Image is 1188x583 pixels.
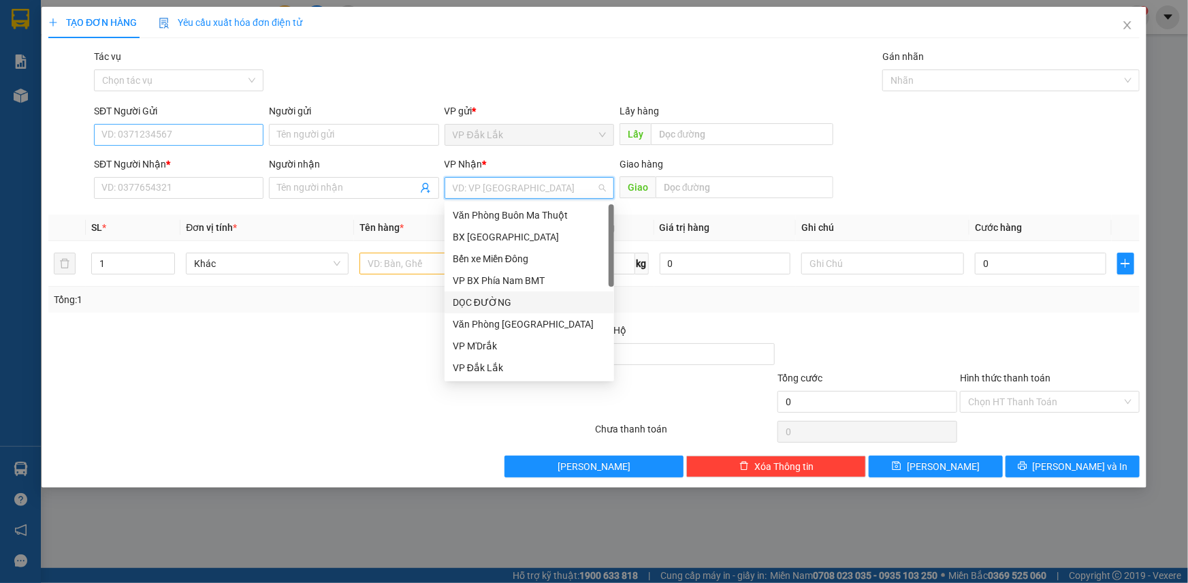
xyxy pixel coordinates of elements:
[359,253,522,274] input: VD: Bàn, Ghế
[1117,253,1134,274] button: plus
[116,44,212,63] div: 0336700527
[453,317,606,332] div: Văn Phòng [GEOGRAPHIC_DATA]
[48,18,58,27] span: plus
[12,13,33,27] span: Gửi:
[660,222,710,233] span: Giá trị hàng
[116,71,136,85] span: DĐ:
[420,183,431,193] span: user-add
[686,456,866,477] button: deleteXóa Thông tin
[453,338,606,353] div: VP M'Drắk
[754,459,814,474] span: Xóa Thông tin
[620,159,663,170] span: Giao hàng
[656,176,833,198] input: Dọc đường
[504,456,684,477] button: [PERSON_NAME]
[453,295,606,310] div: DỌC ĐƯỜNG
[445,226,614,248] div: BX Tây Ninh
[453,230,606,245] div: BX [GEOGRAPHIC_DATA]
[635,253,649,274] span: kg
[94,157,263,172] div: SĐT Người Nhận
[1033,459,1128,474] span: [PERSON_NAME] và In
[1108,7,1146,45] button: Close
[1118,258,1134,269] span: plus
[882,51,924,62] label: Gán nhãn
[54,292,459,307] div: Tổng: 1
[445,313,614,335] div: Văn Phòng Tân Phú
[960,373,1050,383] label: Hình thức thanh toán
[159,18,170,29] img: icon
[453,208,606,223] div: Văn Phòng Buôn Ma Thuột
[892,461,901,472] span: save
[1018,461,1027,472] span: printer
[91,222,102,233] span: SL
[869,456,1003,477] button: save[PERSON_NAME]
[651,123,833,145] input: Dọc đường
[445,248,614,270] div: Bến xe Miền Đông
[453,360,606,375] div: VP Đắk Lắk
[777,373,822,383] span: Tổng cước
[796,215,969,241] th: Ghi chú
[116,13,149,27] span: Nhận:
[359,222,404,233] span: Tên hàng
[94,104,263,119] div: SĐT Người Gửi
[116,12,212,44] div: DỌC ĐƯỜNG
[907,459,980,474] span: [PERSON_NAME]
[445,104,614,119] div: VP gửi
[453,251,606,266] div: Bến xe Miền Đông
[801,253,964,274] input: Ghi Chú
[445,270,614,291] div: VP BX Phía Nam BMT
[269,157,438,172] div: Người nhận
[558,459,630,474] span: [PERSON_NAME]
[975,222,1022,233] span: Cước hàng
[453,125,606,145] span: VP Đắk Lắk
[620,123,651,145] span: Lấy
[94,51,121,62] label: Tác vụ
[594,422,777,445] div: Chưa thanh toán
[12,44,107,63] div: 0972163024
[739,461,749,472] span: delete
[194,253,340,274] span: Khác
[1006,456,1140,477] button: printer[PERSON_NAME] và In
[48,17,137,28] span: TẠO ĐƠN HÀNG
[445,291,614,313] div: DỌC ĐƯỜNG
[660,253,791,274] input: 0
[159,17,302,28] span: Yêu cầu xuất hóa đơn điện tử
[620,176,656,198] span: Giao
[445,159,483,170] span: VP Nhận
[186,222,237,233] span: Đơn vị tính
[116,63,210,111] span: MỸ PHƯỚC 3
[54,253,76,274] button: delete
[445,357,614,379] div: VP Đắk Lắk
[445,335,614,357] div: VP M'Drắk
[620,106,659,116] span: Lấy hàng
[269,104,438,119] div: Người gửi
[1122,20,1133,31] span: close
[12,12,107,44] div: VP Đắk Lắk
[453,273,606,288] div: VP BX Phía Nam BMT
[445,204,614,226] div: Văn Phòng Buôn Ma Thuột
